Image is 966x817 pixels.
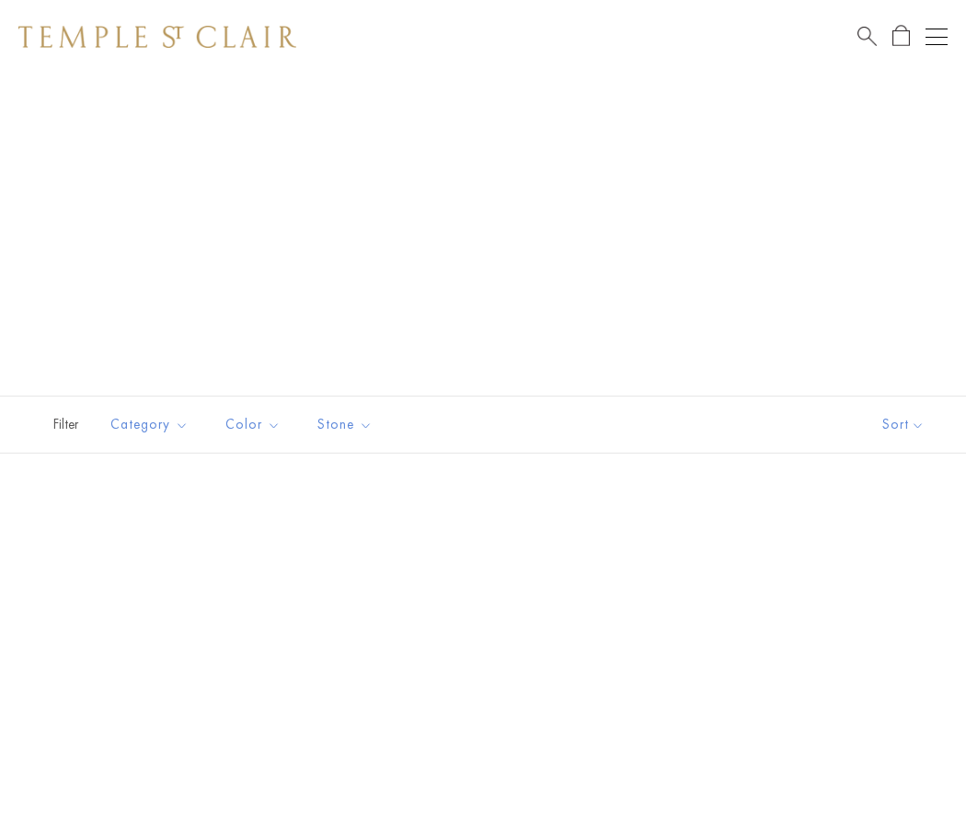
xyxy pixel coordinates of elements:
[212,404,294,445] button: Color
[101,413,202,436] span: Category
[304,404,386,445] button: Stone
[857,25,877,48] a: Search
[892,25,910,48] a: Open Shopping Bag
[97,404,202,445] button: Category
[18,26,296,48] img: Temple St. Clair
[308,413,386,436] span: Stone
[926,26,948,48] button: Open navigation
[841,397,966,453] button: Show sort by
[216,413,294,436] span: Color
